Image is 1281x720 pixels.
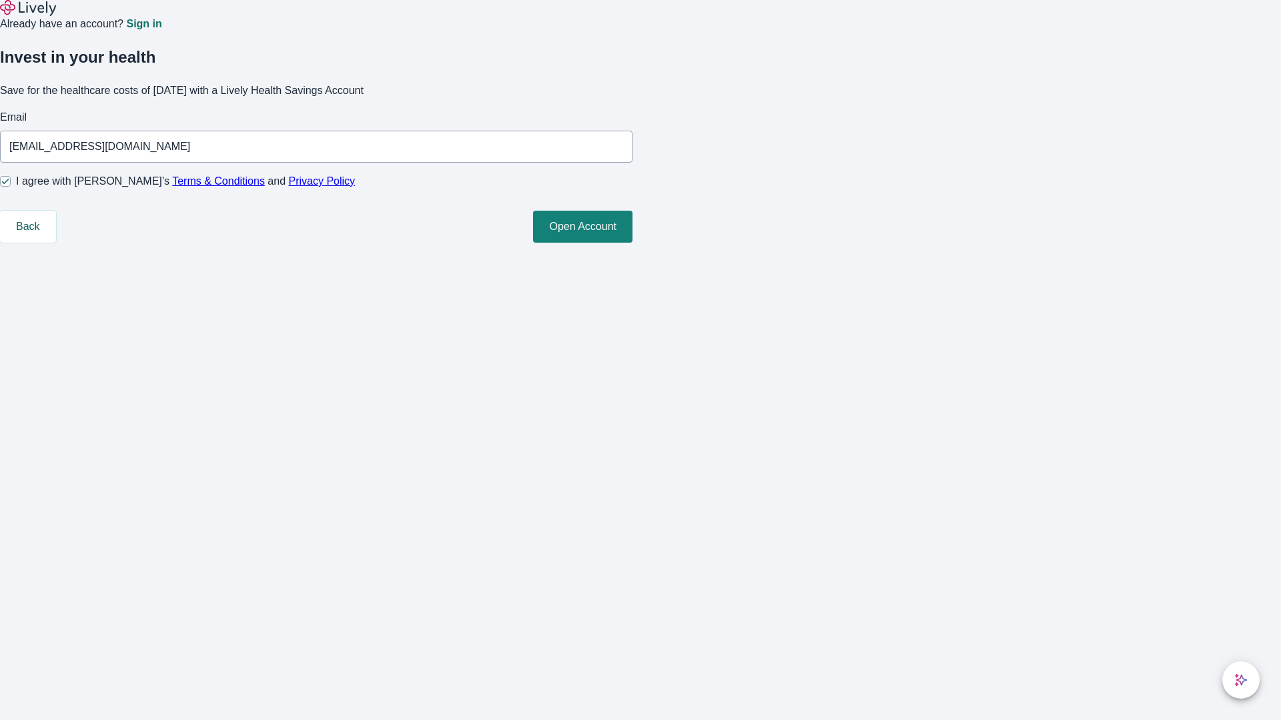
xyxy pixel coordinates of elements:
a: Sign in [126,19,161,29]
button: Open Account [533,211,632,243]
span: I agree with [PERSON_NAME]’s and [16,173,355,189]
svg: Lively AI Assistant [1234,673,1248,687]
a: Privacy Policy [289,175,356,187]
button: chat [1222,661,1260,699]
a: Terms & Conditions [172,175,265,187]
